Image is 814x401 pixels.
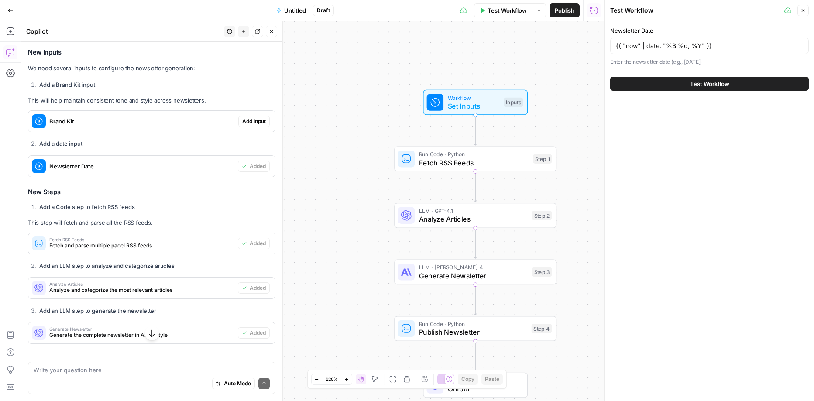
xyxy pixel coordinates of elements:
[394,90,556,115] div: WorkflowSet InputsInputs
[238,282,270,294] button: Added
[212,378,255,389] button: Auto Mode
[394,373,556,398] div: EndOutput
[49,117,235,126] span: Brand Kit
[326,376,338,383] span: 120%
[49,237,234,242] span: Fetch RSS Feeds
[28,96,275,105] p: This will help maintain consistent tone and style across newsletters.
[28,64,275,73] p: We need several inputs to configure the newsletter generation:
[317,7,330,14] span: Draft
[448,101,500,111] span: Set Inputs
[242,117,266,125] span: Add Input
[49,242,234,250] span: Fetch and parse multiple padel RSS feeds
[504,98,523,107] div: Inputs
[250,284,266,292] span: Added
[39,81,95,88] strong: Add a Brand Kit input
[419,214,528,224] span: Analyze Articles
[555,6,574,15] span: Publish
[394,316,556,341] div: Run Code · PythonPublish NewsletterStep 4
[474,228,477,259] g: Edge from step_2 to step_3
[474,114,477,145] g: Edge from start to step_1
[250,240,266,247] span: Added
[458,374,478,385] button: Copy
[271,3,311,17] button: Untitled
[49,162,234,171] span: Newsletter Date
[28,47,275,58] h3: New Inputs
[461,375,474,383] span: Copy
[284,6,306,15] span: Untitled
[394,260,556,285] div: LLM · [PERSON_NAME] 4Generate NewsletterStep 3
[39,262,175,269] strong: Add an LLM step to analyze and categorize articles
[49,286,234,294] span: Analyze and categorize the most relevant articles
[419,327,527,337] span: Publish Newsletter
[394,146,556,171] div: Run Code · PythonFetch RSS FeedsStep 1
[250,329,266,337] span: Added
[448,93,500,102] span: Workflow
[474,341,477,372] g: Edge from step_4 to end
[39,307,156,314] strong: Add an LLM step to generate the newsletter
[474,284,477,315] g: Edge from step_3 to step_4
[28,186,275,198] h3: New Steps
[474,3,532,17] button: Test Workflow
[419,158,529,168] span: Fetch RSS Feeds
[419,263,528,271] span: LLM · [PERSON_NAME] 4
[26,27,221,36] div: Copilot
[419,206,528,215] span: LLM · GPT-4.1
[49,331,234,339] span: Generate the complete newsletter in Axios style
[224,380,251,387] span: Auto Mode
[39,203,135,210] strong: Add a Code step to fetch RSS feeds
[419,320,527,328] span: Run Code · Python
[39,140,82,147] strong: Add a date input
[616,41,803,50] input: June 16, 2025
[610,58,809,66] p: Enter the newsletter date (e.g., [DATE])
[49,282,234,286] span: Analyze Articles
[419,271,528,281] span: Generate Newsletter
[238,238,270,249] button: Added
[532,324,552,333] div: Step 4
[610,77,809,91] button: Test Workflow
[474,171,477,202] g: Edge from step_1 to step_2
[238,327,270,339] button: Added
[488,6,527,15] span: Test Workflow
[550,3,580,17] button: Publish
[448,376,519,384] span: End
[690,79,729,88] span: Test Workflow
[481,374,503,385] button: Paste
[28,218,275,227] p: This step will fetch and parse all the RSS feeds.
[610,26,809,35] label: Newsletter Date
[419,150,529,158] span: Run Code · Python
[485,375,499,383] span: Paste
[238,161,270,172] button: Added
[238,116,270,127] button: Add Input
[394,203,556,228] div: LLM · GPT-4.1Analyze ArticlesStep 2
[532,211,552,220] div: Step 2
[532,267,552,277] div: Step 3
[448,384,519,394] span: Output
[533,154,552,164] div: Step 1
[250,162,266,170] span: Added
[49,327,234,331] span: Generate Newsletter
